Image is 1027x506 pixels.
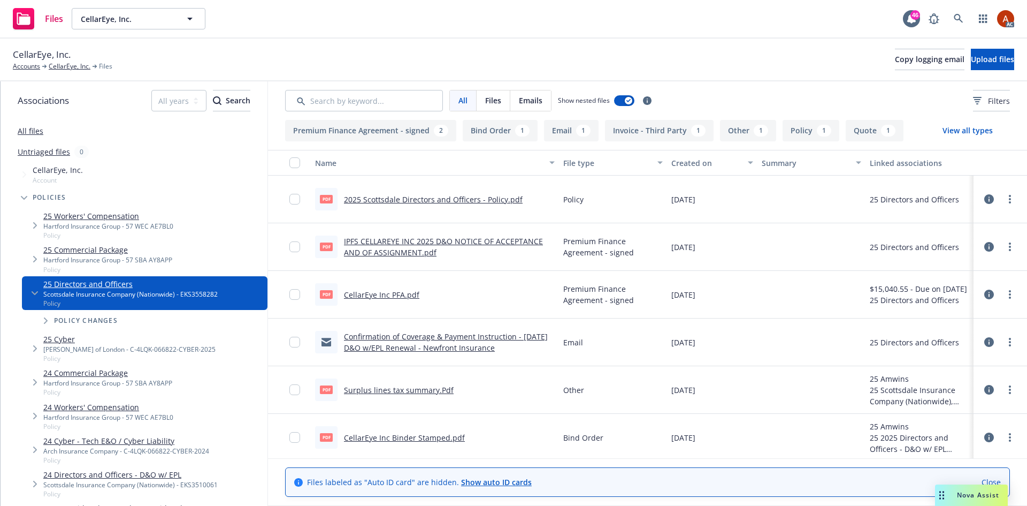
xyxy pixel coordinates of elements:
[972,8,994,29] a: Switch app
[935,485,948,506] div: Drag to move
[434,125,448,137] div: 2
[935,485,1008,506] button: Nova Assist
[43,480,218,489] div: Scottsdale Insurance Company (Nationwide) - EKS3510061
[817,125,831,137] div: 1
[45,14,63,23] span: Files
[671,241,695,253] span: [DATE]
[846,120,903,141] button: Quote
[320,290,333,298] span: pdf
[691,125,706,137] div: 1
[923,8,945,29] a: Report a Bug
[957,490,999,500] span: Nova Assist
[1003,383,1016,396] a: more
[81,13,173,25] span: CellarEye, Inc.
[43,345,216,354] div: [PERSON_NAME] of London - C-4LQK-066822-CYBER-2025
[43,422,173,431] span: Policy
[13,48,71,62] span: CellarEye, Inc.
[344,236,543,258] a: IPFS CELLAREYE INC 2025 D&O NOTICE OF ACCEPTANCE AND OF ASSIGNMENT.pdf
[72,8,205,29] button: CellarEye, Inc.
[43,379,172,388] div: Hartford Insurance Group - 57 SBA AY8APP
[461,477,532,487] a: Show auto ID cards
[43,255,172,265] div: Hartford Insurance Group - 57 SBA AY8APP
[783,120,839,141] button: Policy
[671,384,695,396] span: [DATE]
[563,384,584,396] span: Other
[9,4,67,34] a: Files
[320,243,333,251] span: pdf
[33,164,83,176] span: CellarEye, Inc.
[458,95,467,106] span: All
[563,337,583,348] span: Email
[973,95,1010,107] span: Filters
[671,337,695,348] span: [DATE]
[33,194,66,201] span: Policies
[43,231,173,240] span: Policy
[757,150,865,176] button: Summary
[43,456,209,465] span: Policy
[895,49,964,70] button: Copy logging email
[988,95,1010,107] span: Filters
[576,125,591,137] div: 1
[671,157,741,169] div: Created on
[18,146,70,157] a: Untriaged files
[563,432,603,443] span: Bind Order
[320,433,333,441] span: pdf
[485,95,501,106] span: Files
[544,120,599,141] button: Email
[43,210,173,222] a: 25 Workers' Compensation
[43,489,218,499] span: Policy
[43,354,216,363] span: Policy
[605,120,714,141] button: Invoice - Third Party
[18,126,43,136] a: All files
[43,222,173,231] div: Hartford Insurance Group - 57 WEC AE7BL0
[43,299,218,308] span: Policy
[1003,240,1016,253] a: more
[289,194,300,205] input: Toggle Row Selected
[43,334,216,345] a: 25 Cyber
[870,421,969,432] div: 25 Amwins
[870,157,969,169] div: Linked associations
[870,194,959,205] div: 25 Directors and Officers
[870,432,969,455] div: 25 2025 Directors and Officers - D&O w/ EPL
[558,96,610,105] span: Show nested files
[289,241,300,252] input: Toggle Row Selected
[881,125,895,137] div: 1
[910,10,920,20] div: 46
[344,194,523,205] a: 2025 Scottsdale Directors and Officers - Policy.pdf
[870,283,967,294] div: $15,040.55 - Due on [DATE]
[563,236,663,258] span: Premium Finance Agreement - signed
[973,90,1010,111] button: Filters
[320,386,333,394] span: Pdf
[213,90,250,111] button: SearchSearch
[43,435,209,447] a: 24 Cyber - Tech E&O / Cyber Liability
[865,150,974,176] button: Linked associations
[344,385,454,395] a: Surplus lines tax summary.Pdf
[311,150,559,176] button: Name
[285,120,456,141] button: Premium Finance Agreement - signed
[720,120,776,141] button: Other
[289,157,300,168] input: Select all
[671,432,695,443] span: [DATE]
[289,337,300,348] input: Toggle Row Selected
[43,469,218,480] a: 24 Directors and Officers - D&O w/ EPL
[13,62,40,71] a: Accounts
[982,477,1001,488] a: Close
[33,176,83,185] span: Account
[43,278,218,290] a: 25 Directors and Officers
[285,90,443,111] input: Search by keyword...
[289,384,300,395] input: Toggle Row Selected
[99,62,112,71] span: Files
[997,10,1014,27] img: photo
[344,433,465,443] a: CellarEye Inc Binder Stamped.pdf
[559,150,667,176] button: File type
[971,54,1014,64] span: Upload files
[43,290,218,299] div: Scottsdale Insurance Company (Nationwide) - EKS3558282
[563,157,651,169] div: File type
[895,54,964,64] span: Copy logging email
[315,157,543,169] div: Name
[870,337,959,348] div: 25 Directors and Officers
[671,194,695,205] span: [DATE]
[754,125,768,137] div: 1
[870,384,969,407] div: 25 Scottsdale Insurance Company (Nationwide), Amwins - Amwins
[43,402,173,413] a: 24 Workers' Compensation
